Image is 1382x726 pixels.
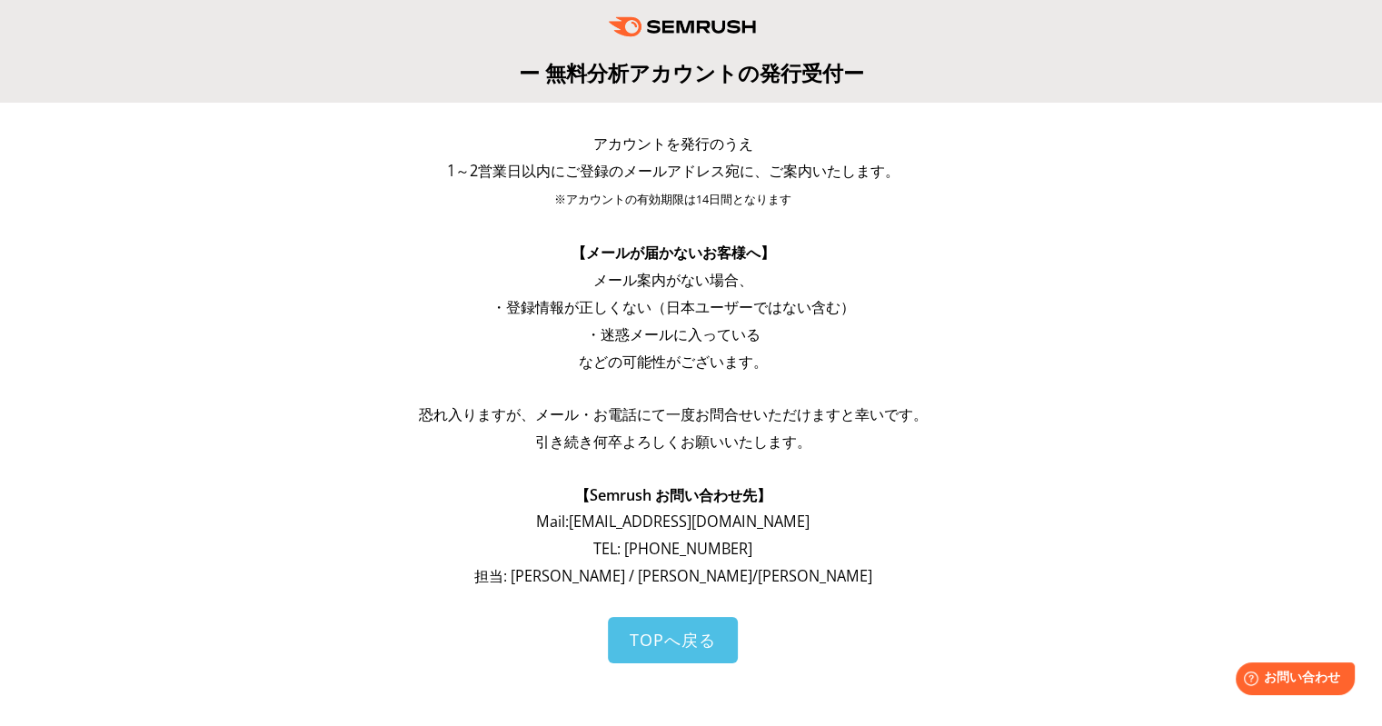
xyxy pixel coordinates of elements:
iframe: Help widget launcher [1220,655,1362,706]
span: 引き続き何卒よろしくお願いいたします。 [535,432,811,452]
span: 1～2営業日以内にご登録のメールアドレス宛に、ご案内いたします。 [447,161,900,181]
span: 【Semrush お問い合わせ先】 [575,485,771,505]
span: TOPへ戻る [630,629,716,651]
span: ー 無料分析アカウントの発行受付ー [519,58,864,87]
span: ※アカウントの有効期限は14日間となります [554,192,791,207]
span: アカウントを発行のうえ [593,134,753,154]
a: TOPへ戻る [608,617,738,663]
span: メール案内がない場合、 [593,270,753,290]
span: 担当: [PERSON_NAME] / [PERSON_NAME]/[PERSON_NAME] [474,566,872,586]
span: 【メールが届かないお客様へ】 [572,243,775,263]
span: などの可能性がございます。 [579,352,768,372]
span: 恐れ入りますが、メール・お電話にて一度お問合せいただけますと幸いです。 [419,404,928,424]
span: ・登録情報が正しくない（日本ユーザーではない含む） [492,297,855,317]
span: TEL: [PHONE_NUMBER] [593,539,752,559]
span: ・迷惑メールに入っている [586,324,761,344]
span: Mail: [EMAIL_ADDRESS][DOMAIN_NAME] [536,512,810,532]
